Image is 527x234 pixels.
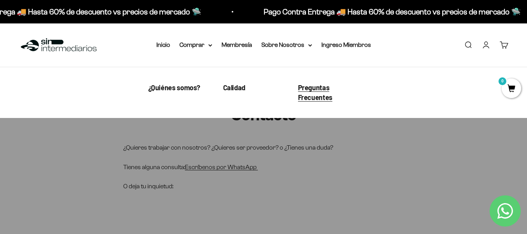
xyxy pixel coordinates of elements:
[222,41,252,48] a: Membresía
[179,40,212,50] summary: Comprar
[123,164,185,170] span: Tienes alguna consulta:
[498,77,507,86] mark: 0
[321,41,371,48] a: Ingreso Miembros
[223,83,245,93] a: Calidad
[185,164,257,170] a: Escríbenos por WhatsApp
[298,83,332,102] span: Preguntas Frecuentes
[502,85,521,93] a: 0
[123,143,404,153] p: ¿Quieres trabajar con nosotros? ¿Quieres ser proveedor? o ¿Tienes una duda?
[264,5,521,18] p: Pago Contra Entrega 🚚 Hasta 60% de descuento vs precios de mercado 🛸
[123,181,404,191] p: O deja tu inquietud:
[298,83,360,102] a: Preguntas Frecuentes
[261,40,312,50] summary: Sobre Nosotros
[156,41,170,48] a: Inicio
[148,83,201,93] a: ¿Quiénes somos?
